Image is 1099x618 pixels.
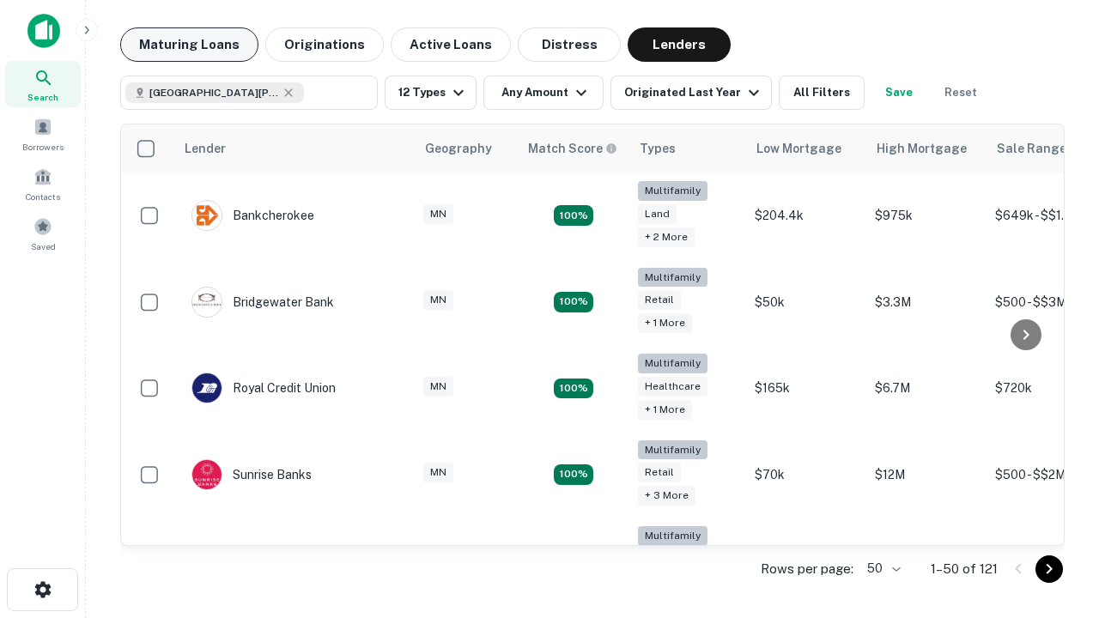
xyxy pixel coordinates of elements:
[871,76,926,110] button: Save your search to get updates of matches that match your search criteria.
[192,201,222,230] img: picture
[265,27,384,62] button: Originations
[423,463,453,482] div: MN
[638,400,692,420] div: + 1 more
[746,124,866,173] th: Low Mortgage
[638,486,695,506] div: + 3 more
[425,138,492,159] div: Geography
[756,138,841,159] div: Low Mortgage
[638,354,707,373] div: Multifamily
[483,76,604,110] button: Any Amount
[638,440,707,460] div: Multifamily
[610,76,772,110] button: Originated Last Year
[640,138,676,159] div: Types
[26,190,60,203] span: Contacts
[746,259,866,346] td: $50k
[27,90,58,104] span: Search
[31,239,56,253] span: Saved
[933,76,988,110] button: Reset
[638,313,692,333] div: + 1 more
[860,556,903,581] div: 50
[518,124,629,173] th: Capitalize uses an advanced AI algorithm to match your search with the best lender. The match sco...
[518,27,621,62] button: Distress
[866,173,987,259] td: $975k
[120,27,258,62] button: Maturing Loans
[638,227,695,247] div: + 2 more
[638,181,707,201] div: Multifamily
[638,463,681,482] div: Retail
[554,292,593,312] div: Matching Properties: 22, hasApolloMatch: undefined
[415,124,518,173] th: Geography
[554,464,593,485] div: Matching Properties: 31, hasApolloMatch: undefined
[746,432,866,518] td: $70k
[866,518,987,604] td: $1.3M
[624,82,764,103] div: Originated Last Year
[5,210,81,257] a: Saved
[1013,426,1099,508] iframe: Chat Widget
[385,76,477,110] button: 12 Types
[174,124,415,173] th: Lender
[191,459,312,490] div: Sunrise Banks
[1035,555,1063,583] button: Go to next page
[5,111,81,157] a: Borrowers
[5,161,81,207] a: Contacts
[191,287,334,318] div: Bridgewater Bank
[866,124,987,173] th: High Mortgage
[192,288,222,317] img: picture
[423,204,453,224] div: MN
[528,139,617,158] div: Capitalize uses an advanced AI algorithm to match your search with the best lender. The match sco...
[761,559,853,579] p: Rows per page:
[866,432,987,518] td: $12M
[638,377,707,397] div: Healthcare
[779,76,865,110] button: All Filters
[866,345,987,432] td: $6.7M
[931,559,998,579] p: 1–50 of 121
[423,377,453,397] div: MN
[22,140,64,154] span: Borrowers
[746,518,866,604] td: $150k
[423,290,453,310] div: MN
[638,526,707,546] div: Multifamily
[191,200,314,231] div: Bankcherokee
[27,14,60,48] img: capitalize-icon.png
[192,460,222,489] img: picture
[638,204,677,224] div: Land
[192,373,222,403] img: picture
[746,173,866,259] td: $204.4k
[638,268,707,288] div: Multifamily
[554,379,593,399] div: Matching Properties: 18, hasApolloMatch: undefined
[997,138,1066,159] div: Sale Range
[866,259,987,346] td: $3.3M
[877,138,967,159] div: High Mortgage
[391,27,511,62] button: Active Loans
[185,138,226,159] div: Lender
[638,290,681,310] div: Retail
[629,124,746,173] th: Types
[628,27,731,62] button: Lenders
[528,139,614,158] h6: Match Score
[5,61,81,107] a: Search
[746,345,866,432] td: $165k
[191,373,336,403] div: Royal Credit Union
[554,205,593,226] div: Matching Properties: 19, hasApolloMatch: undefined
[149,85,278,100] span: [GEOGRAPHIC_DATA][PERSON_NAME], [GEOGRAPHIC_DATA], [GEOGRAPHIC_DATA]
